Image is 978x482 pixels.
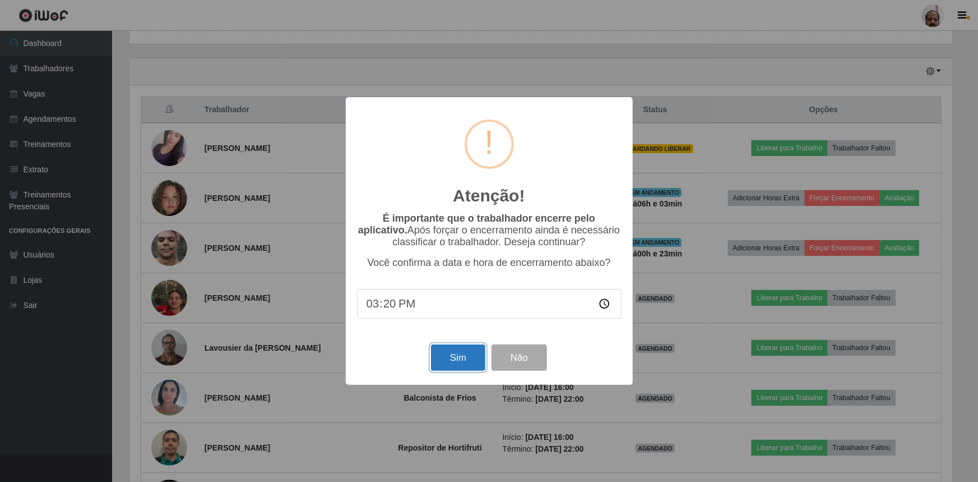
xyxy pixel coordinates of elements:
[358,213,595,236] b: É importante que o trabalhador encerre pelo aplicativo.
[492,345,547,371] button: Não
[357,257,622,269] p: Você confirma a data e hora de encerramento abaixo?
[357,213,622,248] p: Após forçar o encerramento ainda é necessário classificar o trabalhador. Deseja continuar?
[431,345,485,371] button: Sim
[453,186,525,206] h2: Atenção!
